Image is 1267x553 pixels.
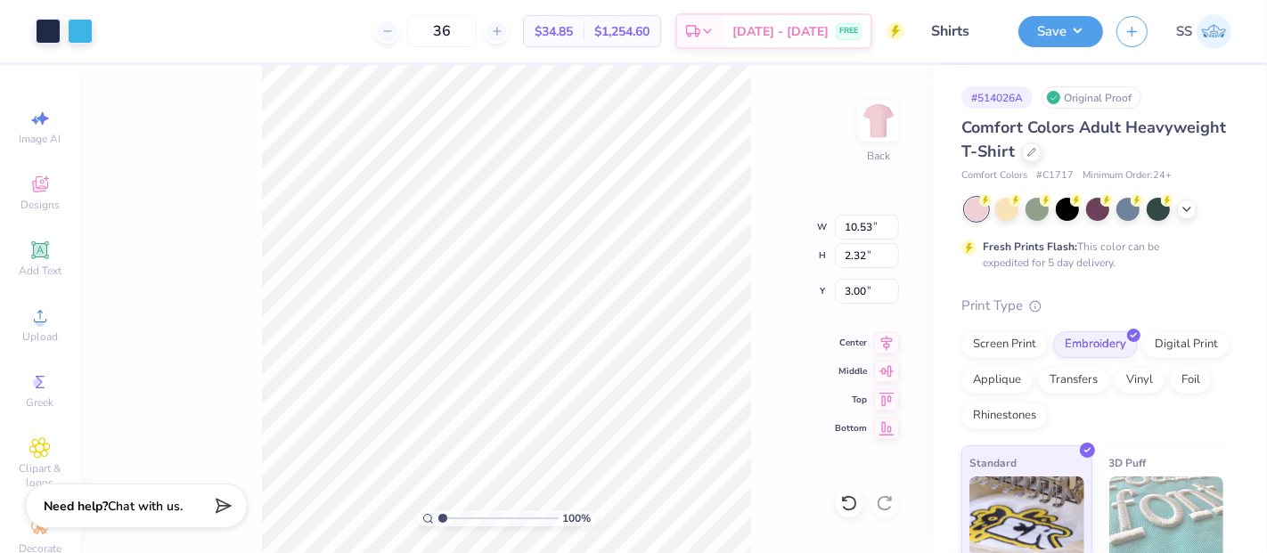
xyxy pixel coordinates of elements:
[983,239,1202,271] div: This color can be expedited for 5 day delivery.
[563,510,592,526] span: 100 %
[108,498,183,515] span: Chat with us.
[1018,16,1103,47] button: Save
[969,453,1017,472] span: Standard
[1170,367,1212,394] div: Foil
[407,15,477,47] input: – –
[835,422,867,435] span: Bottom
[9,461,71,490] span: Clipart & logos
[1036,168,1074,183] span: # C1717
[594,22,650,41] span: $1,254.60
[961,403,1048,429] div: Rhinestones
[1143,331,1230,358] div: Digital Print
[1083,168,1172,183] span: Minimum Order: 24 +
[961,331,1048,358] div: Screen Print
[1042,86,1141,109] div: Original Proof
[535,22,573,41] span: $34.85
[1197,14,1231,49] img: Shashank S Sharma
[835,337,867,349] span: Center
[961,367,1033,394] div: Applique
[20,198,60,212] span: Designs
[961,86,1033,109] div: # 514026A
[1176,21,1192,42] span: SS
[1109,453,1147,472] span: 3D Puff
[918,13,1005,49] input: Untitled Design
[835,365,867,378] span: Middle
[961,296,1231,316] div: Print Type
[867,148,890,164] div: Back
[732,22,829,41] span: [DATE] - [DATE]
[1176,14,1231,49] a: SS
[1115,367,1165,394] div: Vinyl
[1053,331,1138,358] div: Embroidery
[835,394,867,406] span: Top
[22,329,58,344] span: Upload
[44,498,108,515] strong: Need help?
[20,132,61,146] span: Image AI
[1038,367,1109,394] div: Transfers
[861,103,896,139] img: Back
[27,395,54,410] span: Greek
[983,240,1077,254] strong: Fresh Prints Flash:
[961,117,1226,162] span: Comfort Colors Adult Heavyweight T-Shirt
[839,25,858,37] span: FREE
[19,264,61,278] span: Add Text
[961,168,1027,183] span: Comfort Colors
